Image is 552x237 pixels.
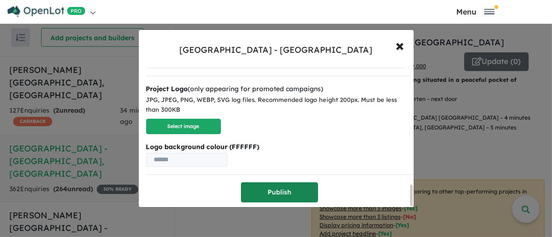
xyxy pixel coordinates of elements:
[146,85,188,93] b: Project Logo
[241,182,318,202] button: Publish
[408,7,543,16] button: Toggle navigation
[396,35,404,55] span: ×
[146,84,406,95] div: (only appearing for promoted campaigns)
[146,142,406,153] b: Logo background colour (FFFFFF)
[7,6,85,17] img: Openlot PRO Logo White
[180,44,373,56] div: [GEOGRAPHIC_DATA] - [GEOGRAPHIC_DATA]
[146,119,221,134] button: Select image
[146,95,406,115] div: JPG, JPEG, PNG, WEBP, SVG log files. Recommended logo height 200px. Must be less than 300KB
